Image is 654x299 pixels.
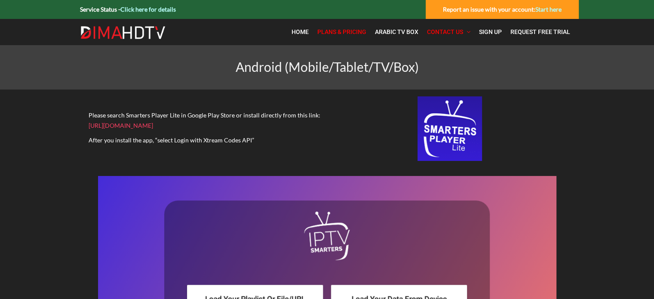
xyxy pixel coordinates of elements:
span: Arabic TV Box [375,28,418,35]
a: Contact Us [423,23,475,41]
a: Request Free Trial [506,23,574,41]
span: Home [292,28,309,35]
a: Sign Up [475,23,506,41]
span: Request Free Trial [510,28,570,35]
span: After you install the app, “select Login with Xtream Codes API” [89,136,254,144]
img: Dima HDTV [80,26,166,40]
a: [URL][DOMAIN_NAME] [89,122,153,129]
a: Start here [535,6,562,13]
span: Plans & Pricing [317,28,366,35]
span: Android (Mobile/Tablet/TV/Box) [236,59,419,74]
strong: Report an issue with your account: [443,6,562,13]
a: Arabic TV Box [371,23,423,41]
a: Click here for details [120,6,176,13]
a: Home [287,23,313,41]
span: Contact Us [427,28,463,35]
a: Plans & Pricing [313,23,371,41]
span: Sign Up [479,28,502,35]
strong: Service Status - [80,6,176,13]
span: Please search Smarters Player Lite in Google Play Store or install directly from this link: [89,111,320,119]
